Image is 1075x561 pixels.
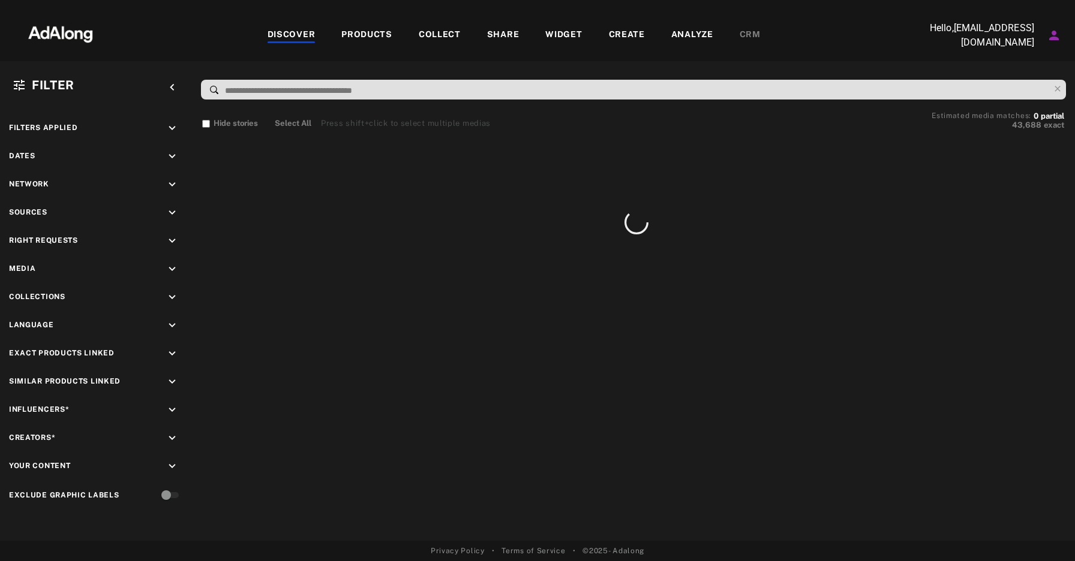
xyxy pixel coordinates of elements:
[9,490,119,500] div: Exclude Graphic Labels
[166,122,179,135] i: keyboard_arrow_down
[166,150,179,163] i: keyboard_arrow_down
[166,263,179,276] i: keyboard_arrow_down
[166,291,179,304] i: keyboard_arrow_down
[275,117,311,129] button: Select All
[545,28,582,43] div: WIDGET
[321,117,491,129] div: Press shift+click to select multiple medias
[487,28,520,43] div: SHARE
[573,545,576,556] span: •
[419,28,461,43] div: COLLECT
[166,347,179,360] i: keyboard_arrow_down
[9,123,78,132] span: Filters applied
[9,462,70,470] span: Your Content
[32,78,74,92] span: Filter
[202,117,258,129] button: Hide stories
[502,545,565,556] a: Terms of Service
[431,545,485,556] a: Privacy Policy
[582,545,644,556] span: © 2025 - Adalong
[9,433,55,442] span: Creators*
[166,319,179,332] i: keyboard_arrow_down
[1012,120,1041,129] span: 43,688
[9,349,115,357] span: Exact Products Linked
[932,119,1064,131] button: 43,688exact
[740,28,761,43] div: CRM
[166,81,179,94] i: keyboard_arrow_left
[492,545,495,556] span: •
[9,208,47,216] span: Sources
[341,28,392,43] div: PRODUCTS
[166,460,179,473] i: keyboard_arrow_down
[166,432,179,445] i: keyboard_arrow_down
[9,236,78,245] span: Right Requests
[9,321,54,329] span: Language
[1034,113,1064,119] button: 0partial
[9,377,121,385] span: Similar Products Linked
[9,180,49,188] span: Network
[8,15,113,51] img: 63233d7d88ed69de3c212112c67096b6.png
[166,178,179,191] i: keyboard_arrow_down
[9,152,35,160] span: Dates
[166,403,179,417] i: keyboard_arrow_down
[1034,111,1038,120] span: 0
[166,206,179,219] i: keyboard_arrow_down
[671,28,713,43] div: ANALYZE
[9,264,36,273] span: Media
[1044,25,1064,46] button: Account settings
[914,21,1034,50] p: Hello, [EMAIL_ADDRESS][DOMAIN_NAME]
[932,111,1031,120] span: Estimated media matches:
[9,405,69,414] span: Influencers*
[609,28,645,43] div: CREATE
[9,292,65,301] span: Collections
[166,234,179,248] i: keyboard_arrow_down
[268,28,316,43] div: DISCOVER
[166,375,179,388] i: keyboard_arrow_down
